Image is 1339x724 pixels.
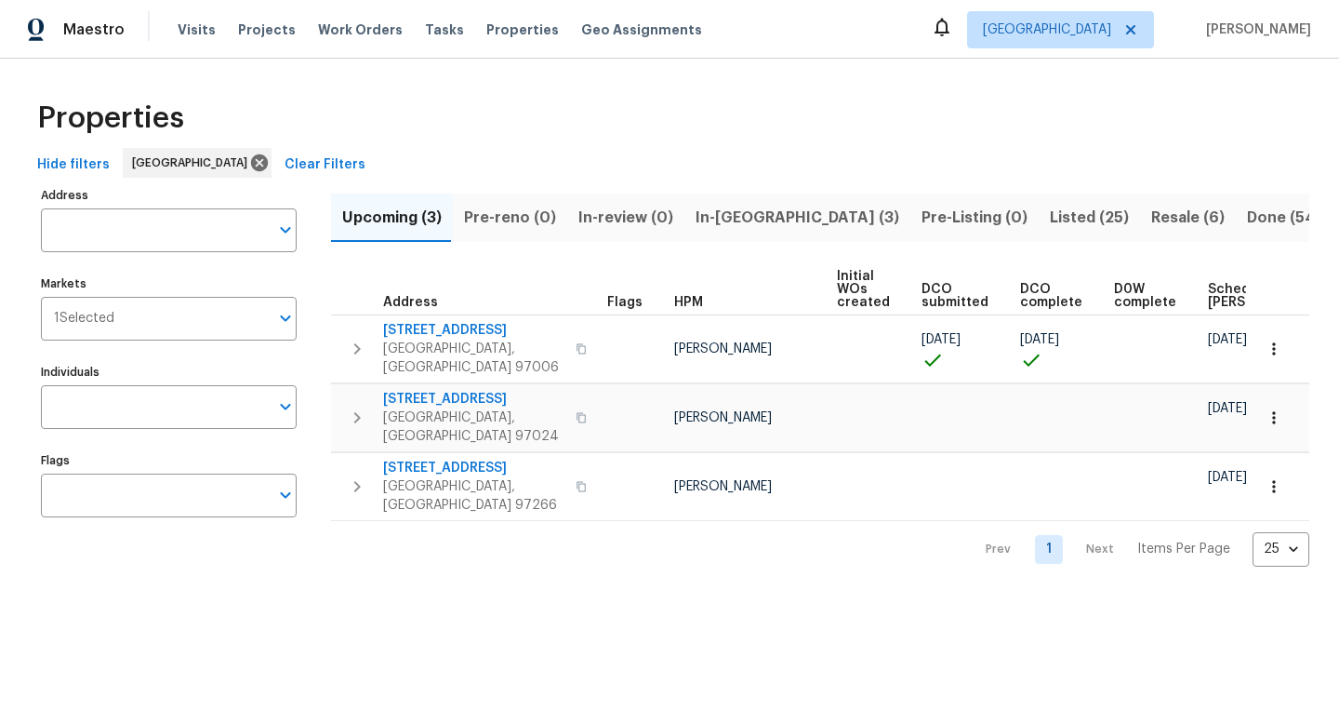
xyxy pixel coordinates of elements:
button: Hide filters [30,148,117,182]
span: Tasks [425,23,464,36]
span: [GEOGRAPHIC_DATA], [GEOGRAPHIC_DATA] 97006 [383,340,564,377]
span: [STREET_ADDRESS] [383,321,564,340]
span: In-review (0) [578,205,673,231]
button: Clear Filters [277,148,373,182]
span: Listed (25) [1050,205,1129,231]
span: Properties [37,109,184,127]
span: [DATE] [1208,333,1247,346]
span: [DATE] [1020,333,1059,346]
span: Visits [178,20,216,39]
button: Open [272,305,298,331]
span: Resale (6) [1151,205,1225,231]
label: Individuals [41,367,297,378]
span: Clear Filters [285,154,365,177]
span: Scheduled [PERSON_NAME] [1208,283,1313,309]
span: Done (548) [1247,205,1332,231]
span: Hide filters [37,154,110,177]
button: Open [272,217,298,243]
button: Open [272,482,298,508]
span: [STREET_ADDRESS] [383,459,564,477]
span: [DATE] [1208,402,1247,415]
span: [GEOGRAPHIC_DATA], [GEOGRAPHIC_DATA] 97024 [383,409,564,446]
span: [DATE] [921,333,961,346]
span: [DATE] [1208,471,1247,484]
span: 1 Selected [54,311,114,327]
span: Work Orders [318,20,403,39]
span: In-[GEOGRAPHIC_DATA] (3) [696,205,899,231]
a: Goto page 1 [1035,535,1063,564]
span: Properties [486,20,559,39]
span: Upcoming (3) [342,205,442,231]
span: DCO complete [1020,283,1082,309]
span: Flags [607,296,643,309]
label: Address [41,190,297,201]
span: [PERSON_NAME] [674,411,772,424]
label: Markets [41,278,297,289]
span: HPM [674,296,703,309]
span: Projects [238,20,296,39]
span: [PERSON_NAME] [674,342,772,355]
span: D0W complete [1114,283,1176,309]
span: [PERSON_NAME] [1199,20,1311,39]
span: Geo Assignments [581,20,702,39]
span: Address [383,296,438,309]
span: Maestro [63,20,125,39]
span: Pre-Listing (0) [921,205,1027,231]
span: Initial WOs created [837,270,890,309]
nav: Pagination Navigation [968,532,1309,567]
span: [GEOGRAPHIC_DATA] [132,154,255,172]
span: [PERSON_NAME] [674,480,772,493]
div: [GEOGRAPHIC_DATA] [123,148,272,178]
p: Items Per Page [1137,540,1230,558]
button: Open [272,394,298,420]
div: 25 [1253,525,1309,573]
span: Pre-reno (0) [464,205,556,231]
span: [STREET_ADDRESS] [383,390,564,409]
span: [GEOGRAPHIC_DATA] [983,20,1111,39]
label: Flags [41,455,297,466]
span: [GEOGRAPHIC_DATA], [GEOGRAPHIC_DATA] 97266 [383,477,564,515]
span: DCO submitted [921,283,988,309]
